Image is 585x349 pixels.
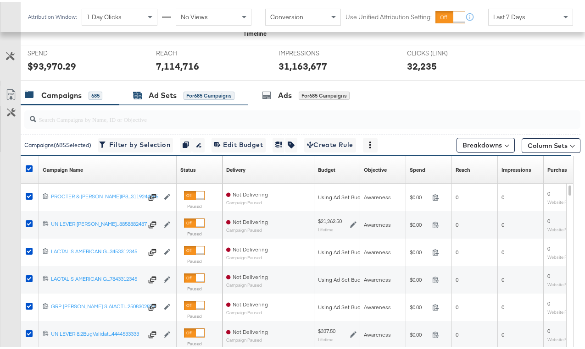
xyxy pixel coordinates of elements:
[226,308,268,313] sub: Campaign Paused
[547,298,550,305] span: 0
[410,192,429,199] span: $0.00
[456,219,458,226] span: 0
[51,328,143,336] div: UNILEVER|8.2BugValidat...4444533333
[279,58,327,71] div: 31,163,677
[41,88,82,99] div: Campaigns
[456,192,458,199] span: 0
[547,243,550,250] span: 0
[226,164,245,172] a: Reflects the ability of your Ad Campaign to achieve delivery based on ad states, schedule and bud...
[226,226,268,231] sub: Campaign Paused
[51,246,143,253] div: LACTALIS AMERICAN G...3453312345
[522,136,580,151] button: Column Sets
[547,252,585,258] sub: Website Purchases
[501,274,504,281] span: 0
[226,253,268,258] sub: Campaign Paused
[318,335,333,340] sub: Lifetime
[51,328,143,338] a: UNILEVER|8.2BugValidat...4444533333
[214,137,263,149] span: Edit Budget
[184,311,205,317] label: Paused
[501,247,504,254] span: 0
[184,202,205,207] label: Paused
[456,302,458,309] span: 0
[28,58,76,71] div: $93,970.29
[307,137,353,149] span: Create Rule
[364,274,391,281] span: Awareness
[181,11,208,19] span: No Views
[501,329,504,336] span: 0
[233,299,268,306] span: Not Delivering
[43,164,83,172] a: Your campaign name.
[410,219,429,226] span: $0.00
[24,139,91,147] div: Campaigns ( 685 Selected)
[233,244,268,251] span: Not Delivering
[270,11,303,19] span: Conversion
[364,219,391,226] span: Awareness
[318,274,369,282] div: Using Ad Set Budget
[184,229,205,235] label: Paused
[318,326,335,333] div: $337.50
[156,58,199,71] div: 7,114,716
[180,164,196,172] a: Shows the current state of your Ad Campaign.
[407,47,476,56] span: CLICKS (LINK)
[364,302,391,309] span: Awareness
[547,326,550,333] span: 0
[51,191,143,198] div: PROCTER & [PERSON_NAME]|P8...3119244265
[456,247,458,254] span: 0
[279,47,347,56] span: IMPRESSIONS
[407,58,437,71] div: 32,235
[149,88,177,99] div: Ad Sets
[547,271,550,278] span: 0
[184,284,205,290] label: Paused
[318,216,342,223] div: $21,262.50
[243,27,267,36] div: Timeline
[212,136,266,151] button: Edit Budget
[547,307,585,313] sub: Website Purchases
[87,11,122,19] span: 1 Day Clicks
[456,329,458,336] span: 0
[547,225,585,230] sub: Website Purchases
[180,164,196,172] div: Status
[547,188,550,195] span: 0
[501,219,504,226] span: 0
[318,192,369,199] div: Using Ad Set Budget
[89,90,102,98] div: 685
[226,164,245,172] div: Delivery
[98,136,173,151] button: Filter by Selection
[36,105,532,123] input: Search Campaigns by Name, ID or Objective
[51,301,143,310] a: GRP [PERSON_NAME] S A|ACTI...2508302878
[318,164,335,172] div: Budget
[547,280,585,285] sub: Website Purchases
[501,164,531,172] div: Impressions
[51,218,143,226] div: UNILEVER|[PERSON_NAME]...8858882487
[318,302,369,309] div: Using Ad Set Budget
[410,329,429,336] span: $0.00
[410,302,429,309] span: $0.00
[364,329,391,336] span: Awareness
[226,336,268,341] sub: Campaign Paused
[43,164,83,172] div: Campaign Name
[364,164,387,172] a: Your campaign's objective.
[493,11,525,19] span: Last 7 Days
[456,274,458,281] span: 0
[51,273,143,283] a: LACTALIS AMERICAN G...7843312345
[456,164,470,172] a: The number of people your ad was served to.
[233,189,268,196] span: Not Delivering
[501,302,504,309] span: 0
[278,88,292,99] div: Ads
[547,335,585,340] sub: Website Purchases
[28,47,96,56] span: SPEND
[226,198,268,203] sub: Campaign Paused
[456,164,470,172] div: Reach
[51,246,143,255] a: LACTALIS AMERICAN G...3453312345
[184,339,205,345] label: Paused
[304,136,356,151] button: Create Rule
[156,47,225,56] span: REACH
[233,217,268,224] span: Not Delivering
[233,272,268,278] span: Not Delivering
[28,12,77,18] div: Attribution Window:
[364,164,387,172] div: Objective
[364,192,391,199] span: Awareness
[184,256,205,262] label: Paused
[101,137,170,149] span: Filter by Selection
[318,247,369,254] div: Using Ad Set Budget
